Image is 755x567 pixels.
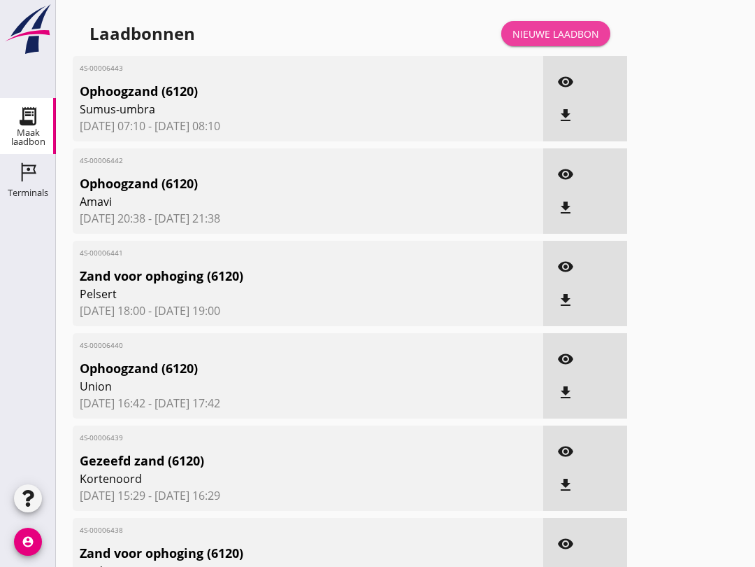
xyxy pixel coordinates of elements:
span: [DATE] 16:42 - [DATE] 17:42 [80,395,536,412]
span: Gezeefd zand (6120) [80,451,460,470]
i: visibility [557,73,574,90]
div: Laadbonnen [89,22,195,45]
i: file_download [557,292,574,309]
span: Zand voor ophoging (6120) [80,267,460,286]
span: Union [80,378,460,395]
a: Nieuwe laadbon [501,21,610,46]
span: 4S-00006441 [80,248,460,258]
img: logo-small.a267ee39.svg [3,3,53,55]
i: visibility [557,443,574,460]
i: file_download [557,477,574,493]
span: 4S-00006440 [80,340,460,351]
span: Zand voor ophoging (6120) [80,544,460,563]
div: Terminals [8,188,48,197]
span: 4S-00006443 [80,63,460,73]
i: file_download [557,107,574,124]
i: visibility [557,351,574,367]
i: file_download [557,199,574,216]
span: Amavi [80,193,460,210]
span: [DATE] 20:38 - [DATE] 21:38 [80,210,536,227]
span: Sumus-umbra [80,101,460,118]
i: account_circle [14,528,42,556]
span: 4S-00006442 [80,155,460,166]
i: file_download [557,384,574,401]
span: [DATE] 15:29 - [DATE] 16:29 [80,487,536,504]
span: [DATE] 07:10 - [DATE] 08:10 [80,118,536,134]
i: visibility [557,258,574,275]
div: Nieuwe laadbon [512,27,599,41]
span: Ophoogzand (6120) [80,174,460,193]
span: 4S-00006439 [80,433,460,443]
span: Ophoogzand (6120) [80,359,460,378]
span: Kortenoord [80,470,460,487]
i: visibility [557,166,574,183]
span: Ophoogzand (6120) [80,82,460,101]
span: [DATE] 18:00 - [DATE] 19:00 [80,302,536,319]
i: visibility [557,535,574,552]
span: 4S-00006438 [80,525,460,535]
span: Pelsert [80,286,460,302]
